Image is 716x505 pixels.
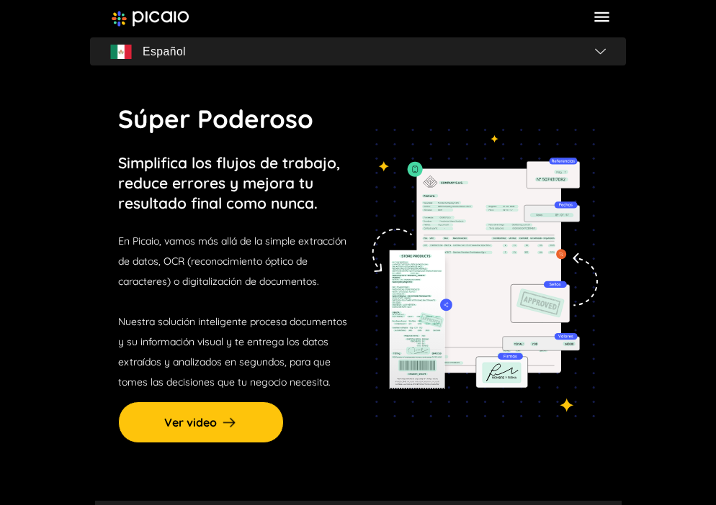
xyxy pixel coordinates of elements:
button: flagEspañolflag [90,37,626,66]
img: image [112,11,189,27]
img: arrow-right [220,414,238,431]
span: En Picaio, vamos más allá de la simple extracción de datos, OCR (reconocimiento óptico de caracte... [118,235,346,288]
p: Simplifica los flujos de trabajo, reduce errores y mejora tu resultado final como nunca. [118,153,340,213]
img: flag [595,48,606,54]
span: Español [143,42,186,62]
img: flag [110,45,132,59]
img: tedioso-img [363,129,598,417]
span: Súper Poderoso [118,103,313,135]
button: Ver video [118,401,284,443]
span: Nuestra solución inteligente procesa documentos y su información visual y te entrega los datos ex... [118,315,347,388]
